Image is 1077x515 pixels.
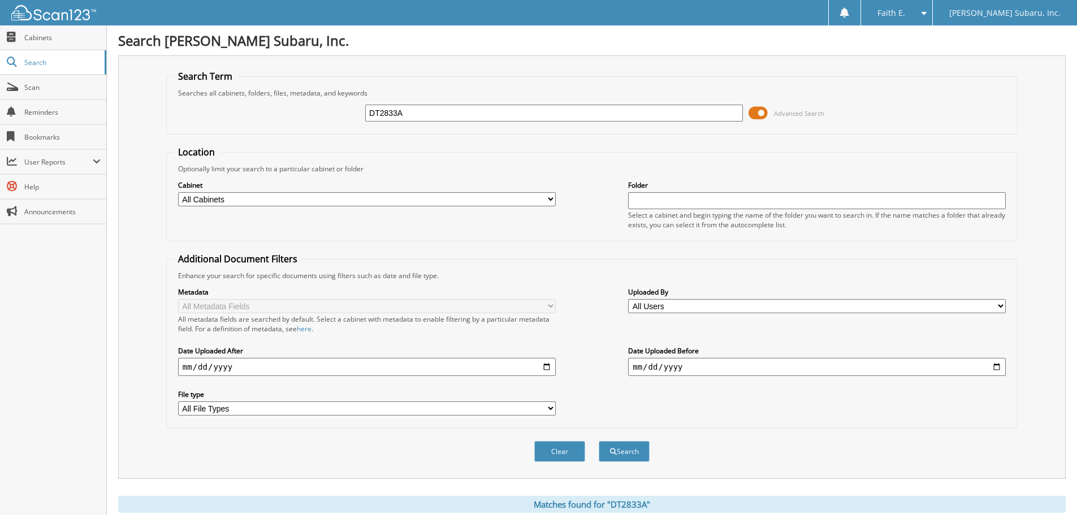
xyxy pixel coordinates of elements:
[24,207,101,217] span: Announcements
[172,253,303,265] legend: Additional Document Filters
[178,346,556,356] label: Date Uploaded After
[24,157,93,167] span: User Reports
[628,346,1006,356] label: Date Uploaded Before
[172,88,1011,98] div: Searches all cabinets, folders, files, metadata, and keywords
[24,182,101,192] span: Help
[1020,461,1077,515] iframe: Chat Widget
[774,109,824,118] span: Advanced Search
[877,10,905,16] span: Faith E.
[172,146,220,158] legend: Location
[118,31,1066,50] h1: Search [PERSON_NAME] Subaru, Inc.
[118,496,1066,513] div: Matches found for "DT2833A"
[24,107,101,117] span: Reminders
[178,180,556,190] label: Cabinet
[172,271,1011,280] div: Enhance your search for specific documents using filters such as date and file type.
[297,324,312,334] a: here
[178,287,556,297] label: Metadata
[24,58,99,67] span: Search
[11,5,96,20] img: scan123-logo-white.svg
[178,314,556,334] div: All metadata fields are searched by default. Select a cabinet with metadata to enable filtering b...
[172,70,238,83] legend: Search Term
[24,132,101,142] span: Bookmarks
[949,10,1061,16] span: [PERSON_NAME] Subaru, Inc.
[178,358,556,376] input: start
[172,164,1011,174] div: Optionally limit your search to a particular cabinet or folder
[599,441,650,462] button: Search
[628,287,1006,297] label: Uploaded By
[628,180,1006,190] label: Folder
[24,83,101,92] span: Scan
[628,358,1006,376] input: end
[24,33,101,42] span: Cabinets
[628,210,1006,230] div: Select a cabinet and begin typing the name of the folder you want to search in. If the name match...
[534,441,585,462] button: Clear
[178,390,556,399] label: File type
